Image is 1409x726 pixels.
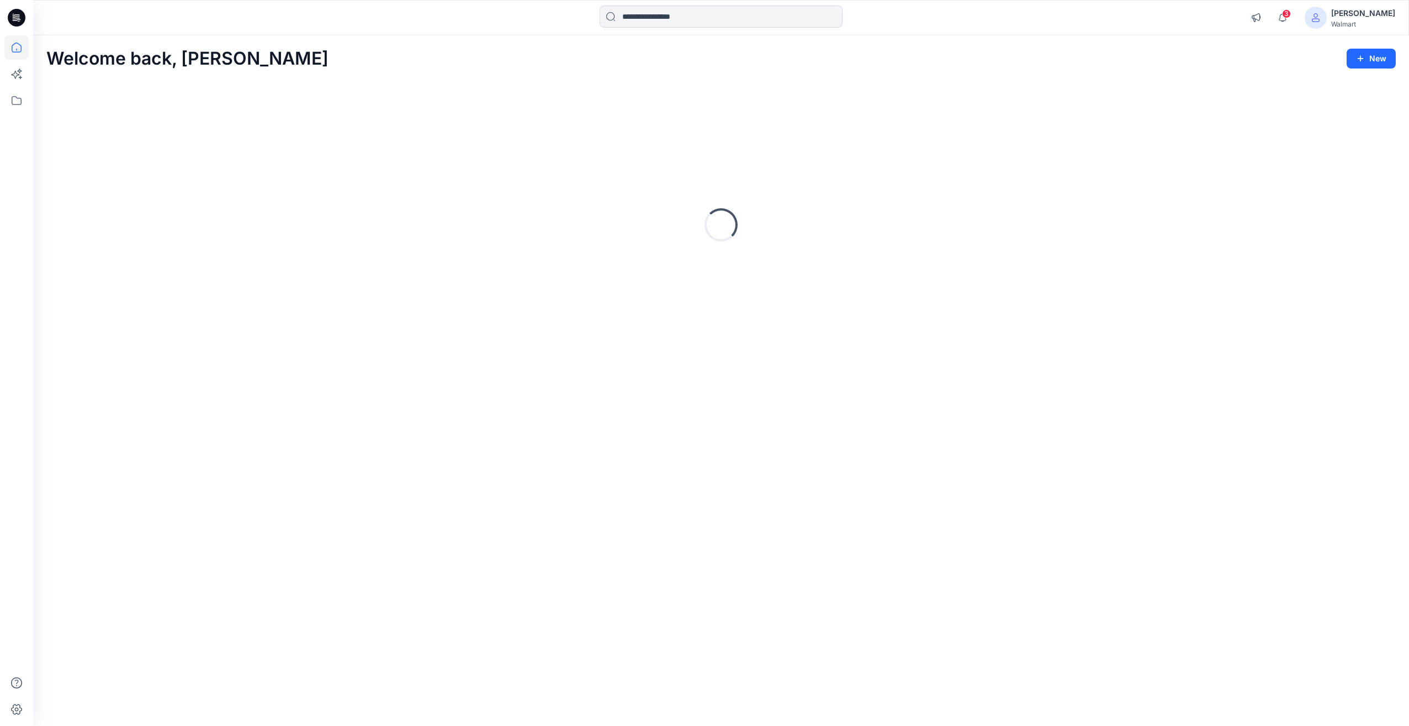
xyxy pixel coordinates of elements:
[1331,20,1395,28] div: Walmart
[1347,49,1396,69] button: New
[46,49,329,69] h2: Welcome back, [PERSON_NAME]
[1311,13,1320,22] svg: avatar
[1282,9,1291,18] span: 3
[1331,7,1395,20] div: [PERSON_NAME]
